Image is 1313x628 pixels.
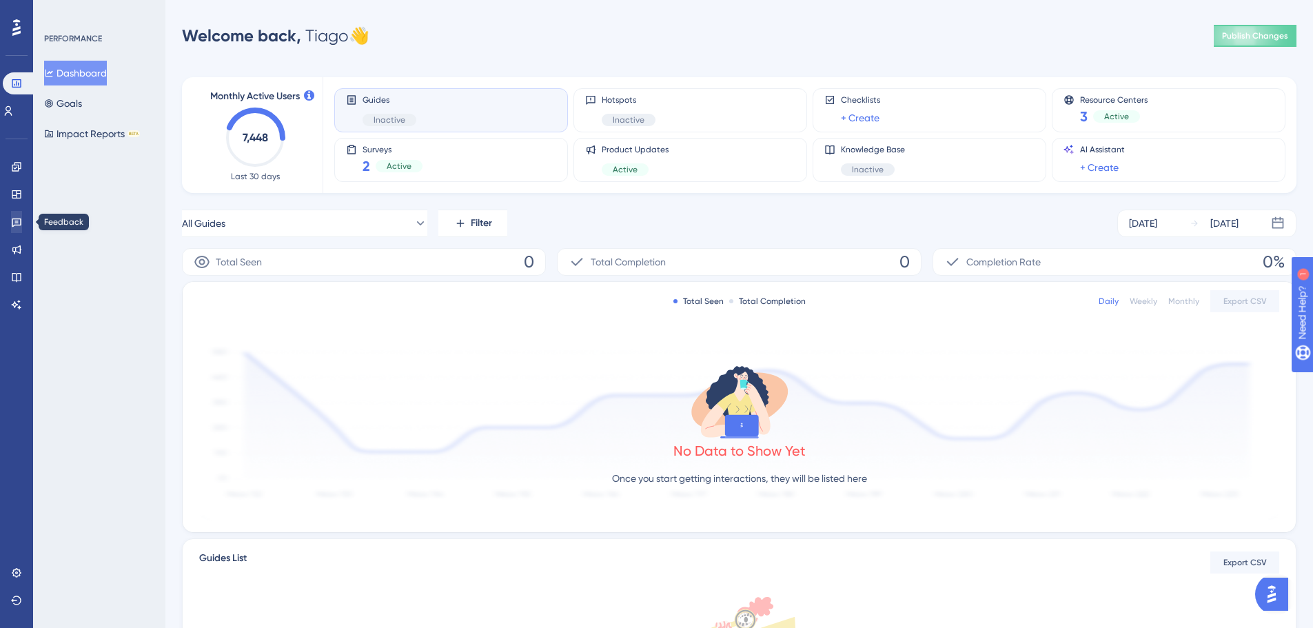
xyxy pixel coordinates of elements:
[182,26,301,45] span: Welcome back,
[199,550,247,575] span: Guides List
[1080,159,1119,176] a: + Create
[1168,296,1199,307] div: Monthly
[243,131,268,144] text: 7,448
[1104,111,1129,122] span: Active
[1223,557,1267,568] span: Export CSV
[591,254,666,270] span: Total Completion
[1222,30,1288,41] span: Publish Changes
[231,171,280,182] span: Last 30 days
[374,114,405,125] span: Inactive
[841,94,880,105] span: Checklists
[438,210,507,237] button: Filter
[363,144,423,154] span: Surveys
[612,470,867,487] p: Once you start getting interactions, they will be listed here
[729,296,806,307] div: Total Completion
[182,25,369,47] div: Tiago 👋
[1223,296,1267,307] span: Export CSV
[44,61,107,85] button: Dashboard
[1210,215,1239,232] div: [DATE]
[673,441,806,460] div: No Data to Show Yet
[44,33,102,44] div: PERFORMANCE
[852,164,884,175] span: Inactive
[1099,296,1119,307] div: Daily
[613,114,644,125] span: Inactive
[613,164,638,175] span: Active
[182,210,427,237] button: All Guides
[1210,551,1279,574] button: Export CSV
[899,251,910,273] span: 0
[524,251,534,273] span: 0
[216,254,262,270] span: Total Seen
[96,7,100,18] div: 1
[1210,290,1279,312] button: Export CSV
[966,254,1041,270] span: Completion Rate
[602,144,669,155] span: Product Updates
[1080,94,1148,104] span: Resource Centers
[128,130,140,137] div: BETA
[1080,107,1088,126] span: 3
[387,161,411,172] span: Active
[1255,574,1296,615] iframe: UserGuiding AI Assistant Launcher
[44,121,140,146] button: Impact ReportsBETA
[1130,296,1157,307] div: Weekly
[1129,215,1157,232] div: [DATE]
[363,156,370,176] span: 2
[44,91,82,116] button: Goals
[841,110,879,126] a: + Create
[1263,251,1285,273] span: 0%
[363,94,416,105] span: Guides
[1080,144,1125,155] span: AI Assistant
[841,144,905,155] span: Knowledge Base
[182,215,225,232] span: All Guides
[210,88,300,105] span: Monthly Active Users
[602,94,655,105] span: Hotspots
[471,215,492,232] span: Filter
[673,296,724,307] div: Total Seen
[32,3,86,20] span: Need Help?
[1214,25,1296,47] button: Publish Changes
